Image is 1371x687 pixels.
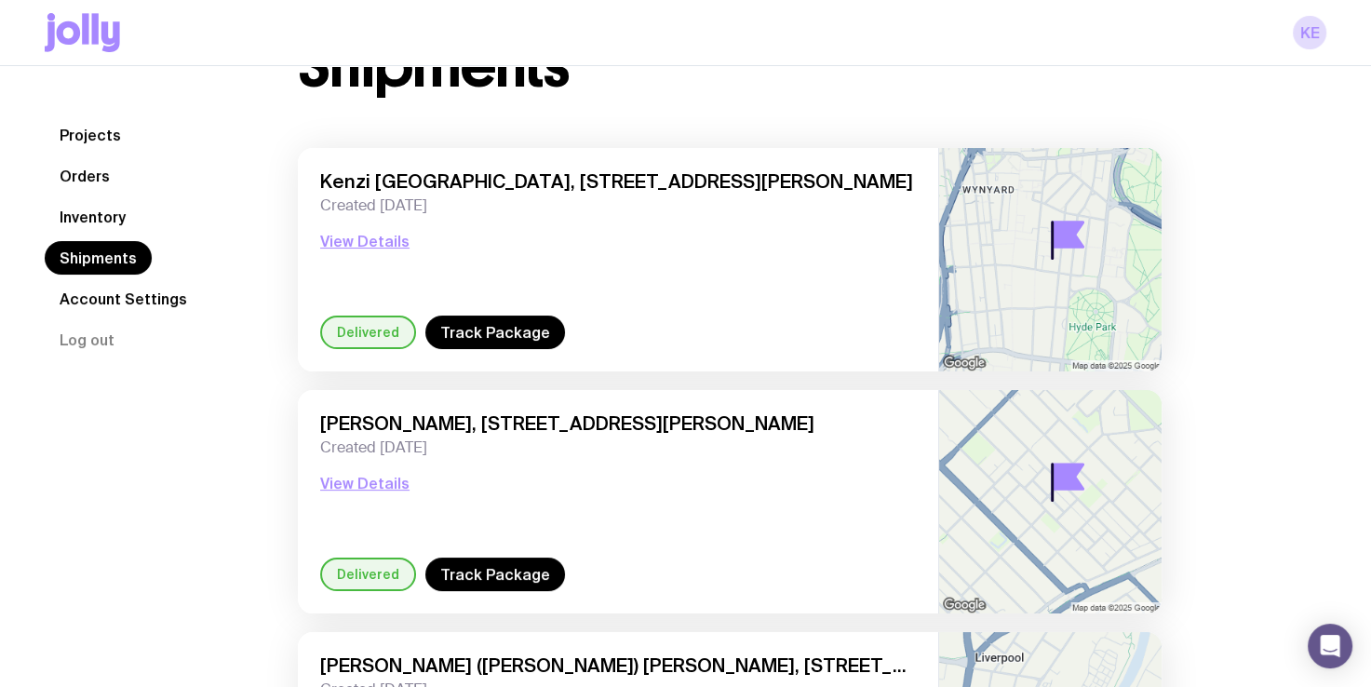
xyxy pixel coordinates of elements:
a: Orders [45,159,125,193]
span: [PERSON_NAME] ([PERSON_NAME]) [PERSON_NAME], [STREET_ADDRESS][PERSON_NAME] [320,654,916,677]
a: Projects [45,118,136,152]
div: Delivered [320,316,416,349]
img: staticmap [939,148,1162,371]
a: KE [1293,16,1326,49]
a: Inventory [45,200,141,234]
a: Track Package [425,558,565,591]
a: Shipments [45,241,152,275]
button: View Details [320,472,410,494]
div: Open Intercom Messenger [1308,624,1352,668]
span: Created [DATE] [320,196,916,215]
span: Created [DATE] [320,438,916,457]
span: Kenzi [GEOGRAPHIC_DATA], [STREET_ADDRESS][PERSON_NAME] [320,170,916,193]
div: Delivered [320,558,416,591]
a: Track Package [425,316,565,349]
h1: Shipments [298,36,569,96]
button: View Details [320,230,410,252]
span: [PERSON_NAME], [STREET_ADDRESS][PERSON_NAME] [320,412,916,435]
a: Account Settings [45,282,202,316]
button: Log out [45,323,129,357]
img: staticmap [939,390,1162,613]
